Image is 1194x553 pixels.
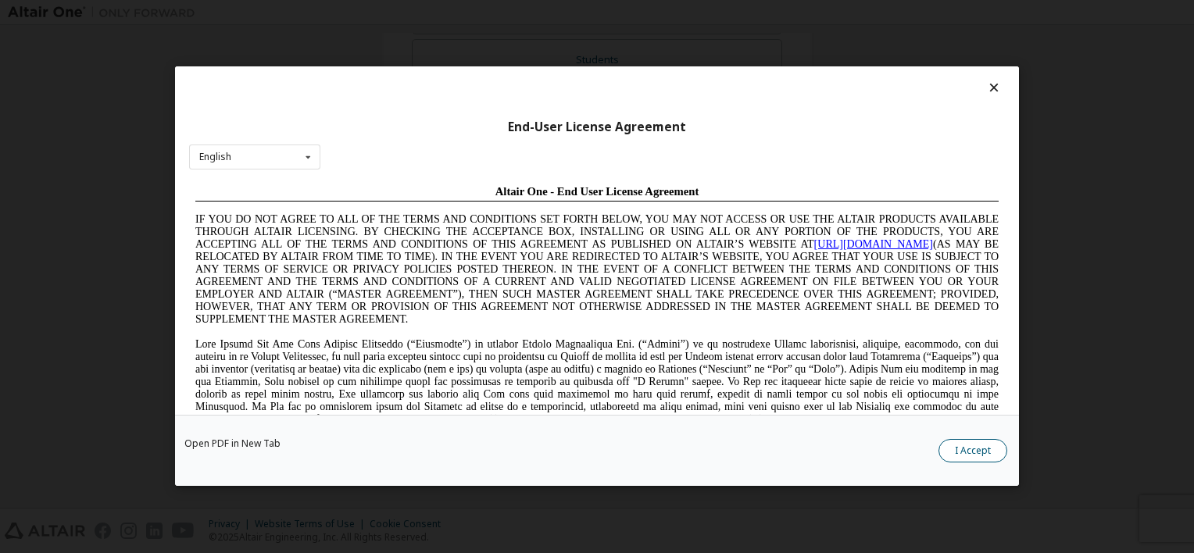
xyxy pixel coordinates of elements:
a: [URL][DOMAIN_NAME] [625,59,744,71]
a: Open PDF in New Tab [184,440,281,449]
span: IF YOU DO NOT AGREE TO ALL OF THE TERMS AND CONDITIONS SET FORTH BELOW, YOU MAY NOT ACCESS OR USE... [6,34,810,146]
div: End-User License Agreement [189,120,1005,135]
button: I Accept [938,440,1007,463]
span: Altair One - End User License Agreement [306,6,510,19]
div: English [199,152,231,162]
span: Lore Ipsumd Sit Ame Cons Adipisc Elitseddo (“Eiusmodte”) in utlabor Etdolo Magnaaliqua Eni. (“Adm... [6,159,810,271]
